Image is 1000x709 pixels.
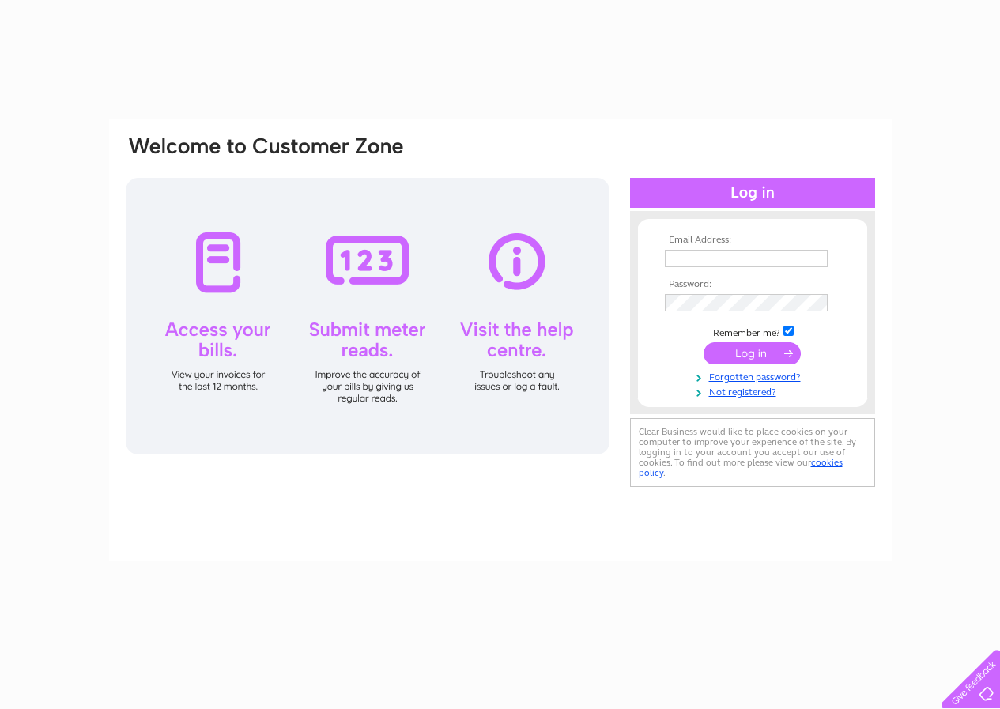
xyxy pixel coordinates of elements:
[630,418,875,487] div: Clear Business would like to place cookies on your computer to improve your experience of the sit...
[661,323,844,339] td: Remember me?
[639,457,843,478] a: cookies policy
[661,235,844,246] th: Email Address:
[665,368,844,383] a: Forgotten password?
[661,279,844,290] th: Password:
[665,383,844,398] a: Not registered?
[704,342,801,364] input: Submit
